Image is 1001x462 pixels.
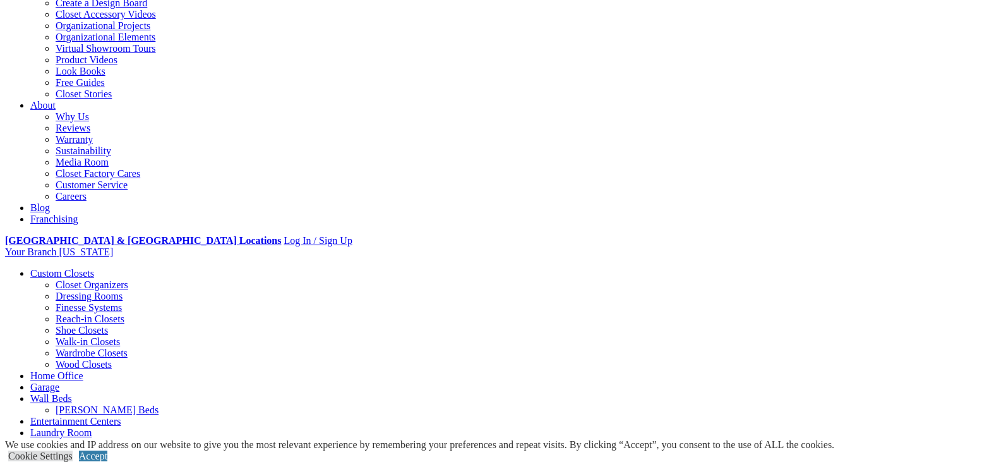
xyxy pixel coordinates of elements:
[30,427,92,438] a: Laundry Room
[56,279,128,290] a: Closet Organizers
[56,77,105,88] a: Free Guides
[56,325,108,336] a: Shoe Closets
[56,291,123,301] a: Dressing Rooms
[30,202,50,213] a: Blog
[56,359,112,370] a: Wood Closets
[30,268,94,279] a: Custom Closets
[56,336,120,347] a: Walk-in Closets
[5,439,834,451] div: We use cookies and IP address on our website to give you the most relevant experience by remember...
[56,88,112,99] a: Closet Stories
[30,100,56,111] a: About
[30,439,73,449] a: Wall Units
[56,168,140,179] a: Closet Factory Cares
[56,348,128,358] a: Wardrobe Closets
[56,9,156,20] a: Closet Accessory Videos
[30,382,59,392] a: Garage
[56,66,105,76] a: Look Books
[30,370,83,381] a: Home Office
[56,32,155,42] a: Organizational Elements
[56,43,156,54] a: Virtual Showroom Tours
[56,123,90,133] a: Reviews
[5,246,113,257] a: Your Branch [US_STATE]
[5,235,281,246] a: [GEOGRAPHIC_DATA] & [GEOGRAPHIC_DATA] Locations
[5,246,56,257] span: Your Branch
[56,404,159,415] a: [PERSON_NAME] Beds
[8,451,73,461] a: Cookie Settings
[56,111,89,122] a: Why Us
[56,313,124,324] a: Reach-in Closets
[56,191,87,202] a: Careers
[56,145,111,156] a: Sustainability
[30,416,121,427] a: Entertainment Centers
[56,20,150,31] a: Organizational Projects
[56,134,93,145] a: Warranty
[30,393,72,404] a: Wall Beds
[56,54,117,65] a: Product Videos
[56,179,128,190] a: Customer Service
[79,451,107,461] a: Accept
[284,235,352,246] a: Log In / Sign Up
[59,246,113,257] span: [US_STATE]
[30,214,78,224] a: Franchising
[56,302,122,313] a: Finesse Systems
[56,157,109,167] a: Media Room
